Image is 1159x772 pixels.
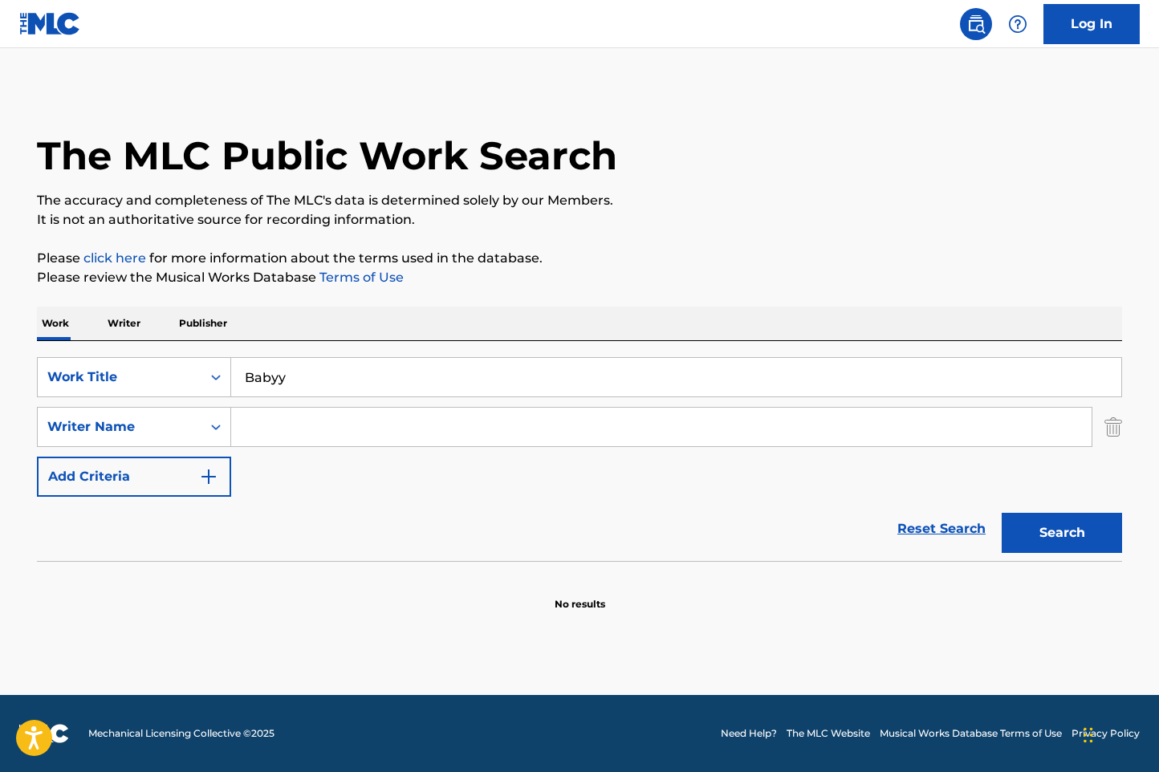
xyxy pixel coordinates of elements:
[174,307,232,340] p: Publisher
[37,191,1122,210] p: The accuracy and completeness of The MLC's data is determined solely by our Members.
[1002,8,1034,40] div: Help
[960,8,992,40] a: Public Search
[880,726,1062,741] a: Musical Works Database Terms of Use
[1084,711,1093,759] div: Drag
[721,726,777,741] a: Need Help?
[37,457,231,497] button: Add Criteria
[316,270,404,285] a: Terms of Use
[1072,726,1140,741] a: Privacy Policy
[103,307,145,340] p: Writer
[966,14,986,34] img: search
[1043,4,1140,44] a: Log In
[37,210,1122,230] p: It is not an authoritative source for recording information.
[555,578,605,612] p: No results
[19,12,81,35] img: MLC Logo
[37,307,74,340] p: Work
[37,249,1122,268] p: Please for more information about the terms used in the database.
[889,511,994,546] a: Reset Search
[88,726,274,741] span: Mechanical Licensing Collective © 2025
[47,368,192,387] div: Work Title
[19,724,69,743] img: logo
[1002,513,1122,553] button: Search
[1079,695,1159,772] iframe: Chat Widget
[1104,407,1122,447] img: Delete Criterion
[37,357,1122,561] form: Search Form
[83,250,146,266] a: click here
[47,417,192,437] div: Writer Name
[199,467,218,486] img: 9d2ae6d4665cec9f34b9.svg
[37,132,617,180] h1: The MLC Public Work Search
[787,726,870,741] a: The MLC Website
[1008,14,1027,34] img: help
[37,268,1122,287] p: Please review the Musical Works Database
